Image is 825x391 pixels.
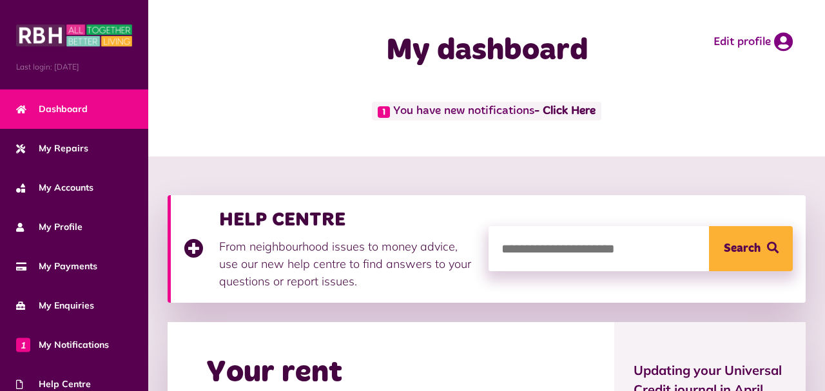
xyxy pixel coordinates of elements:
p: From neighbourhood issues to money advice, use our new help centre to find answers to your questi... [219,238,476,290]
span: My Payments [16,260,97,273]
span: 1 [16,338,30,352]
span: You have new notifications [372,102,601,120]
span: My Repairs [16,142,88,155]
img: MyRBH [16,23,132,48]
span: Dashboard [16,102,88,116]
span: Search [724,226,761,271]
span: Help Centre [16,377,91,391]
span: My Accounts [16,181,93,195]
span: 1 [378,106,390,118]
a: Edit profile [713,32,793,52]
span: My Profile [16,220,82,234]
button: Search [709,226,793,271]
span: My Enquiries [16,299,94,312]
h1: My dashboard [331,32,643,70]
h3: HELP CENTRE [219,208,476,231]
a: - Click Here [534,106,596,117]
span: Last login: [DATE] [16,61,132,73]
span: My Notifications [16,338,109,352]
